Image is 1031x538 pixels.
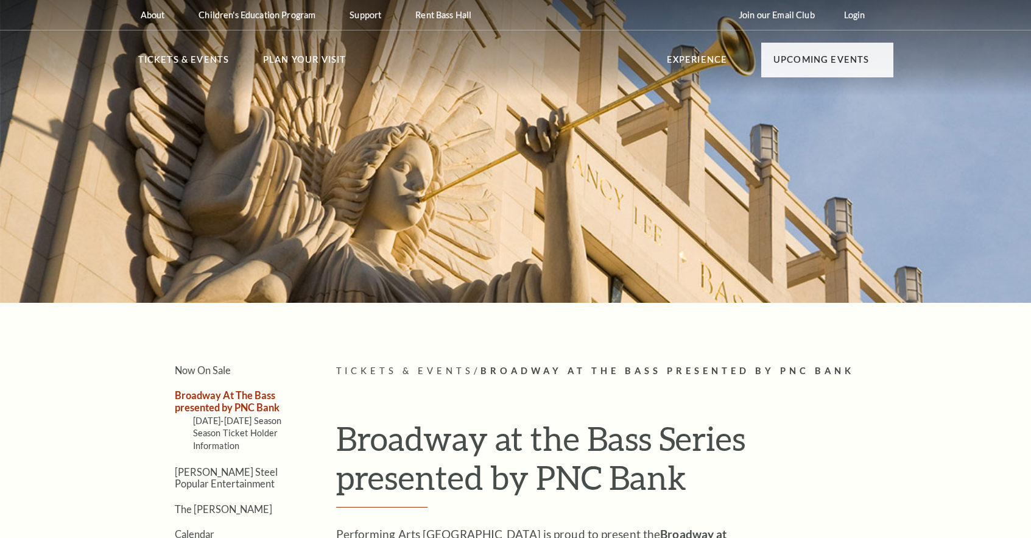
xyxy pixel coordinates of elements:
span: Tickets & Events [336,366,474,376]
p: / [336,364,893,379]
p: Rent Bass Hall [415,10,471,20]
p: Children's Education Program [199,10,315,20]
span: Broadway At The Bass presented by PNC Bank [480,366,854,376]
p: About [141,10,165,20]
p: Support [350,10,381,20]
p: Plan Your Visit [263,52,347,74]
h1: Broadway at the Bass Series presented by PNC Bank [336,419,893,508]
p: Upcoming Events [773,52,870,74]
a: Season Ticket Holder Information [193,428,278,450]
p: Tickets & Events [138,52,230,74]
a: Now On Sale [175,364,231,376]
a: The [PERSON_NAME] [175,503,272,515]
a: [DATE]-[DATE] Season [193,416,282,426]
a: Broadway At The Bass presented by PNC Bank [175,389,280,412]
a: [PERSON_NAME] Steel Popular Entertainment [175,466,278,489]
p: Experience [667,52,728,74]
